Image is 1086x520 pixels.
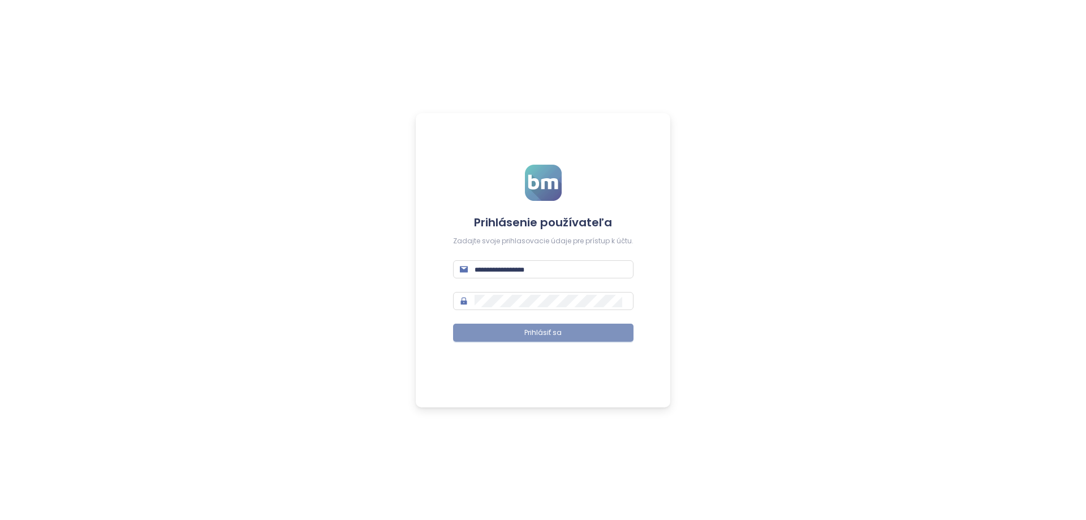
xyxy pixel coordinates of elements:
[524,328,562,338] span: Prihlásiť sa
[453,236,633,247] div: Zadajte svoje prihlasovacie údaje pre prístup k účtu.
[525,165,562,201] img: logo
[460,265,468,273] span: mail
[460,297,468,305] span: lock
[453,214,633,230] h4: Prihlásenie používateľa
[453,324,633,342] button: Prihlásiť sa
